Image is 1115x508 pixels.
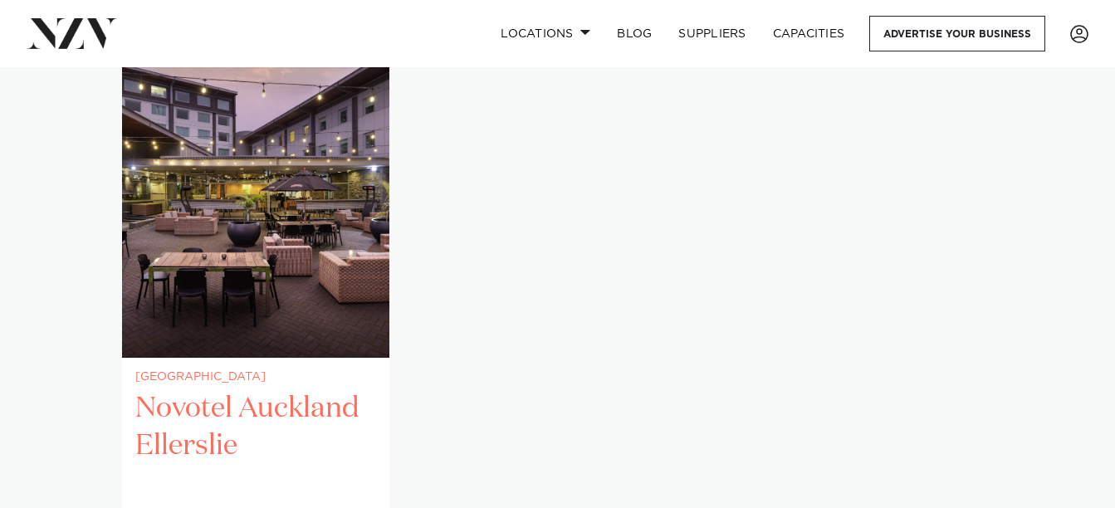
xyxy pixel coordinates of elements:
[135,390,376,502] h2: Novotel Auckland Ellerslie
[604,16,665,51] a: BLOG
[27,18,117,48] img: nzv-logo.png
[487,16,604,51] a: Locations
[869,16,1045,51] a: Advertise your business
[665,16,759,51] a: SUPPLIERS
[135,371,376,383] small: [GEOGRAPHIC_DATA]
[760,16,858,51] a: Capacities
